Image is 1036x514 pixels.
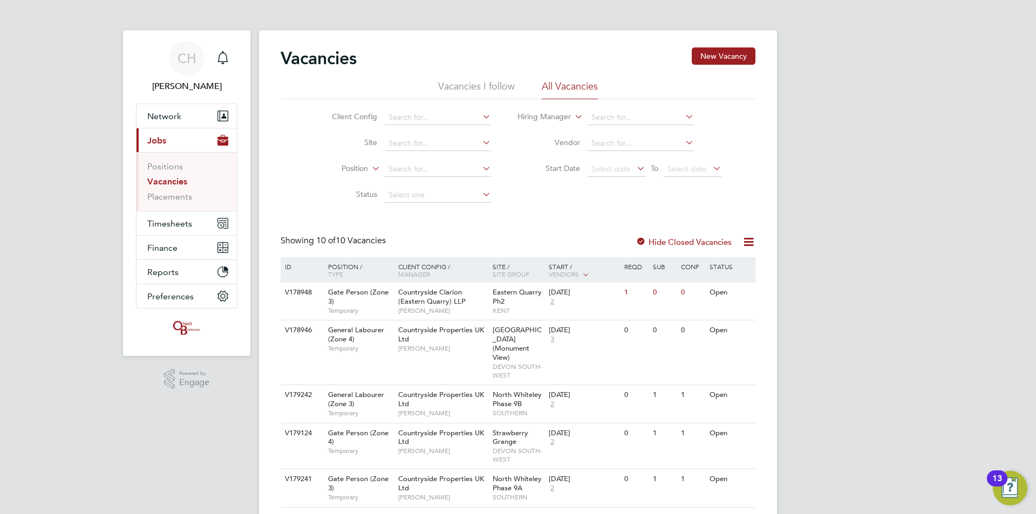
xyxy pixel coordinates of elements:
span: North Whiteley Phase 9B [493,390,542,408]
span: Site Group [493,270,529,278]
div: 0 [622,385,650,405]
div: Open [707,423,754,443]
span: [PERSON_NAME] [398,306,487,315]
span: DEVON SOUTH-WEST [493,447,544,463]
li: All Vacancies [542,80,598,99]
label: Site [315,138,377,147]
button: Reports [137,260,237,284]
div: Client Config / [396,257,490,283]
span: Temporary [328,306,393,315]
div: 1 [678,385,706,405]
div: 0 [622,469,650,489]
label: Position [306,163,368,174]
span: KENT [493,306,544,315]
div: Status [707,257,754,276]
span: Strawberry Grange [493,428,528,447]
div: [DATE] [549,429,619,438]
div: V179124 [282,423,320,443]
span: 2 [549,437,556,447]
div: [DATE] [549,390,619,400]
span: Timesheets [147,218,192,229]
span: Temporary [328,409,393,417]
div: Site / [490,257,547,283]
span: Gate Person (Zone 3) [328,474,388,492]
span: Type [328,270,343,278]
div: [DATE] [549,288,619,297]
span: Manager [398,270,430,278]
li: Vacancies I follow [438,80,515,99]
div: 0 [622,320,650,340]
nav: Main navigation [123,30,250,356]
label: Start Date [518,163,580,173]
span: [GEOGRAPHIC_DATA] (Monument View) [493,325,542,362]
span: [PERSON_NAME] [398,344,487,353]
span: Ciaran Hoey [136,80,237,93]
div: Position / [320,257,396,283]
span: Engage [179,378,209,387]
div: ID [282,257,320,276]
span: 3 [549,335,556,344]
div: Open [707,320,754,340]
input: Select one [385,188,491,203]
span: Powered by [179,369,209,378]
span: Vendors [549,270,579,278]
span: Preferences [147,291,194,301]
span: To [647,161,662,175]
div: V178946 [282,320,320,340]
span: General Labourer (Zone 3) [328,390,384,408]
div: 0 [650,283,678,303]
div: 0 [678,283,706,303]
span: 2 [549,297,556,306]
input: Search for... [588,110,694,125]
div: [DATE] [549,475,619,484]
div: Jobs [137,152,237,211]
div: Open [707,385,754,405]
span: Reports [147,267,179,277]
span: Eastern Quarry Ph2 [493,287,542,306]
label: Status [315,189,377,199]
span: Finance [147,243,178,253]
input: Search for... [385,162,491,177]
div: 0 [678,320,706,340]
div: 1 [650,423,678,443]
span: Temporary [328,493,393,502]
label: Hide Closed Vacancies [636,237,732,247]
span: Temporary [328,344,393,353]
div: 0 [650,320,678,340]
a: Vacancies [147,176,187,187]
span: Countryside Properties UK Ltd [398,325,484,344]
div: Reqd [622,257,650,276]
span: Temporary [328,447,393,455]
span: CH [178,51,196,65]
button: Finance [137,236,237,259]
span: Countryside Properties UK Ltd [398,390,484,408]
div: 1 [678,469,706,489]
div: 1 [622,283,650,303]
span: North Whiteley Phase 9A [493,474,542,492]
div: Open [707,283,754,303]
div: V179241 [282,469,320,489]
span: Network [147,111,181,121]
input: Search for... [385,136,491,151]
span: 2 [549,400,556,409]
span: Jobs [147,135,166,146]
label: Hiring Manager [509,112,571,122]
div: Showing [281,235,388,246]
span: 10 of [316,235,336,246]
span: [PERSON_NAME] [398,493,487,502]
div: V178948 [282,283,320,303]
input: Search for... [385,110,491,125]
div: 1 [650,385,678,405]
div: 13 [992,478,1002,492]
span: Countryside Properties UK Ltd [398,428,484,447]
input: Search for... [588,136,694,151]
div: V179242 [282,385,320,405]
button: Network [137,104,237,128]
label: Vendor [518,138,580,147]
h2: Vacancies [281,47,357,69]
button: Jobs [137,128,237,152]
a: Go to home page [136,319,237,337]
div: Start / [546,257,622,284]
span: Countryside Properties UK Ltd [398,474,484,492]
span: 2 [549,484,556,493]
